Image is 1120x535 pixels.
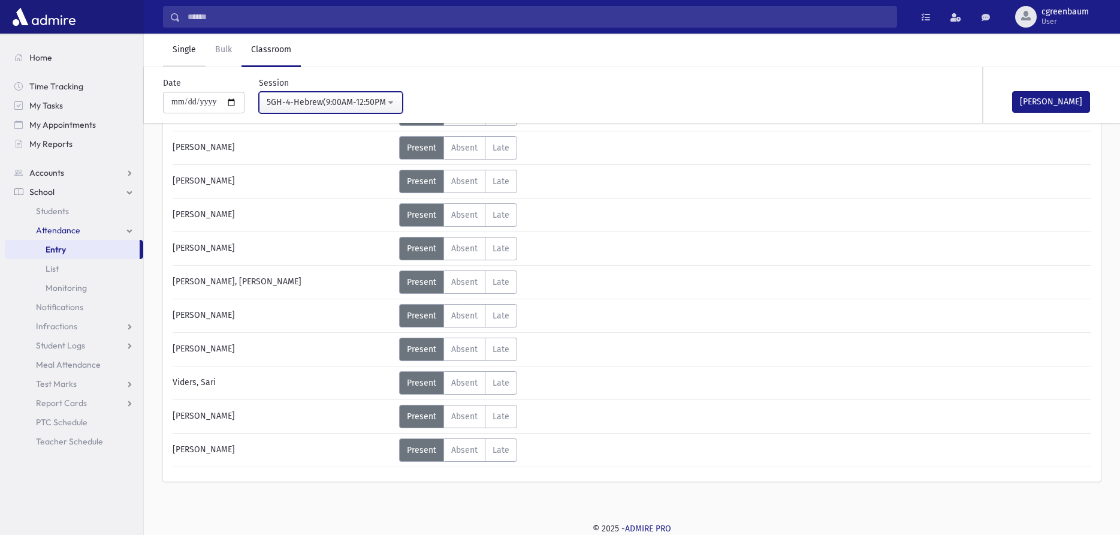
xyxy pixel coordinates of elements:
[493,445,509,455] span: Late
[163,34,206,67] a: Single
[167,270,399,294] div: [PERSON_NAME], [PERSON_NAME]
[5,413,143,432] a: PTC Schedule
[493,378,509,388] span: Late
[29,119,96,130] span: My Appointments
[5,48,143,67] a: Home
[46,244,66,255] span: Entry
[241,34,301,67] a: Classroom
[5,221,143,240] a: Attendance
[407,143,436,153] span: Present
[493,176,509,187] span: Late
[399,237,517,260] div: AttTypes
[5,336,143,355] a: Student Logs
[407,277,436,287] span: Present
[29,52,52,63] span: Home
[5,240,140,259] a: Entry
[493,311,509,321] span: Late
[29,139,73,149] span: My Reports
[399,338,517,361] div: AttTypes
[167,338,399,361] div: [PERSON_NAME]
[399,304,517,327] div: AttTypes
[5,355,143,374] a: Meal Attendance
[167,237,399,260] div: [PERSON_NAME]
[407,244,436,254] span: Present
[5,278,143,297] a: Monitoring
[5,134,143,154] a: My Reports
[451,411,478,422] span: Absent
[451,311,478,321] span: Absent
[167,304,399,327] div: [PERSON_NAME]
[1041,17,1089,26] span: User
[36,206,69,217] span: Students
[407,176,436,187] span: Present
[36,340,85,351] span: Student Logs
[407,344,436,354] span: Present
[493,210,509,220] span: Late
[167,438,399,462] div: [PERSON_NAME]
[46,282,87,293] span: Monitoring
[36,398,87,408] span: Report Cards
[5,96,143,115] a: My Tasks
[399,136,517,160] div: AttTypes
[407,311,436,321] span: Present
[5,432,143,451] a: Teacher Schedule
[5,115,143,134] a: My Appointments
[399,270,517,294] div: AttTypes
[29,81,83,92] span: Time Tracking
[10,5,79,29] img: AdmirePro
[493,411,509,422] span: Late
[167,170,399,193] div: [PERSON_NAME]
[5,163,143,182] a: Accounts
[36,302,83,312] span: Notifications
[259,77,289,89] label: Session
[399,170,517,193] div: AttTypes
[451,244,478,254] span: Absent
[1041,7,1089,17] span: cgreenbaum
[36,417,87,428] span: PTC Schedule
[399,371,517,395] div: AttTypes
[36,378,77,389] span: Test Marks
[167,371,399,395] div: Viders, Sari
[399,438,517,462] div: AttTypes
[5,259,143,278] a: List
[36,436,103,447] span: Teacher Schedule
[407,378,436,388] span: Present
[407,445,436,455] span: Present
[5,297,143,317] a: Notifications
[493,143,509,153] span: Late
[493,344,509,354] span: Late
[451,344,478,354] span: Absent
[29,187,55,197] span: School
[167,136,399,160] div: [PERSON_NAME]
[36,225,80,236] span: Attendance
[1012,91,1090,113] button: [PERSON_NAME]
[5,393,143,413] a: Report Cards
[206,34,241,67] a: Bulk
[5,182,143,202] a: School
[493,244,509,254] span: Late
[163,77,181,89] label: Date
[163,522,1101,535] div: © 2025 -
[451,210,478,220] span: Absent
[399,203,517,227] div: AttTypes
[36,359,101,370] span: Meal Attendance
[451,445,478,455] span: Absent
[267,96,385,109] div: 5GH-4-Hebrew(9:00AM-12:50PM)
[5,374,143,393] a: Test Marks
[180,6,896,28] input: Search
[29,100,63,111] span: My Tasks
[259,92,403,113] button: 5GH-4-Hebrew(9:00AM-12:50PM)
[167,405,399,428] div: [PERSON_NAME]
[167,203,399,227] div: [PERSON_NAME]
[407,210,436,220] span: Present
[399,405,517,428] div: AttTypes
[451,143,478,153] span: Absent
[407,411,436,422] span: Present
[36,321,77,332] span: Infractions
[5,77,143,96] a: Time Tracking
[451,378,478,388] span: Absent
[451,176,478,187] span: Absent
[46,263,59,274] span: List
[5,317,143,336] a: Infractions
[493,277,509,287] span: Late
